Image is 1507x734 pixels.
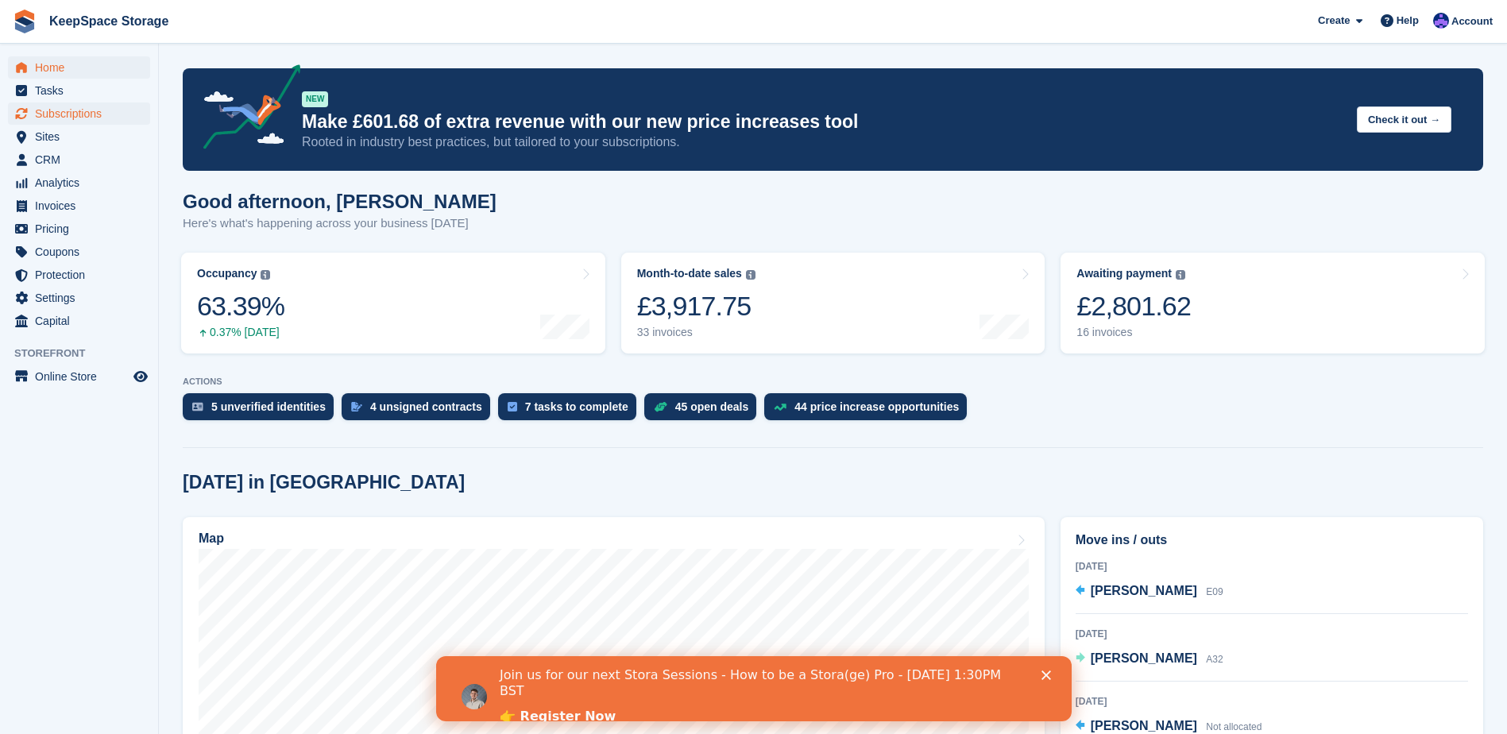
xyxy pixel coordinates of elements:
span: Account [1451,14,1493,29]
span: Capital [35,310,130,332]
a: menu [8,241,150,263]
div: [DATE] [1076,627,1468,641]
a: 44 price increase opportunities [764,393,975,428]
img: price-adjustments-announcement-icon-8257ccfd72463d97f412b2fc003d46551f7dbcb40ab6d574587a9cd5c0d94... [190,64,301,155]
span: Settings [35,287,130,309]
a: menu [8,264,150,286]
img: price_increase_opportunities-93ffe204e8149a01c8c9dc8f82e8f89637d9d84a8eef4429ea346261dce0b2c0.svg [774,404,786,411]
a: Occupancy 63.39% 0.37% [DATE] [181,253,605,353]
a: menu [8,149,150,171]
img: Chloe Clark [1433,13,1449,29]
h2: Map [199,531,224,546]
div: 4 unsigned contracts [370,400,482,413]
div: NEW [302,91,328,107]
div: [DATE] [1076,694,1468,709]
img: task-75834270c22a3079a89374b754ae025e5fb1db73e45f91037f5363f120a921f8.svg [508,402,517,411]
div: 7 tasks to complete [525,400,628,413]
img: verify_identity-adf6edd0f0f0b5bbfe63781bf79b02c33cf7c696d77639b501bdc392416b5a36.svg [192,402,203,411]
a: menu [8,310,150,332]
span: [PERSON_NAME] [1091,584,1197,597]
img: stora-icon-8386f47178a22dfd0bd8f6a31ec36ba5ce8667c1dd55bd0f319d3a0aa187defe.svg [13,10,37,33]
span: Storefront [14,346,158,361]
div: Occupancy [197,267,257,280]
img: icon-info-grey-7440780725fd019a000dd9b08b2336e03edf1995a4989e88bcd33f0948082b44.svg [746,270,755,280]
span: CRM [35,149,130,171]
span: Online Store [35,365,130,388]
div: Awaiting payment [1076,267,1172,280]
div: £2,801.62 [1076,290,1191,323]
a: KeepSpace Storage [43,8,175,34]
a: [PERSON_NAME] A32 [1076,649,1223,670]
span: Sites [35,126,130,148]
img: contract_signature_icon-13c848040528278c33f63329250d36e43548de30e8caae1d1a13099fd9432cc5.svg [351,402,362,411]
a: menu [8,287,150,309]
div: [DATE] [1076,559,1468,574]
img: icon-info-grey-7440780725fd019a000dd9b08b2336e03edf1995a4989e88bcd33f0948082b44.svg [261,270,270,280]
span: Coupons [35,241,130,263]
div: 63.39% [197,290,284,323]
div: Month-to-date sales [637,267,742,280]
h1: Good afternoon, [PERSON_NAME] [183,191,497,212]
a: menu [8,195,150,217]
a: 4 unsigned contracts [342,393,498,428]
span: Subscriptions [35,102,130,125]
img: icon-info-grey-7440780725fd019a000dd9b08b2336e03edf1995a4989e88bcd33f0948082b44.svg [1176,270,1185,280]
a: menu [8,365,150,388]
span: Invoices [35,195,130,217]
div: 44 price increase opportunities [794,400,959,413]
a: menu [8,79,150,102]
h2: [DATE] in [GEOGRAPHIC_DATA] [183,472,465,493]
span: Pricing [35,218,130,240]
p: Make £601.68 of extra revenue with our new price increases tool [302,110,1344,133]
a: menu [8,102,150,125]
a: 45 open deals [644,393,765,428]
span: Protection [35,264,130,286]
span: [PERSON_NAME] [1091,651,1197,665]
a: Preview store [131,367,150,386]
div: £3,917.75 [637,290,755,323]
a: Awaiting payment £2,801.62 16 invoices [1061,253,1485,353]
div: 5 unverified identities [211,400,326,413]
a: 7 tasks to complete [498,393,644,428]
a: menu [8,126,150,148]
span: E09 [1206,586,1223,597]
span: Create [1318,13,1350,29]
span: Home [35,56,130,79]
iframe: Intercom live chat banner [436,656,1072,721]
span: A32 [1206,654,1223,665]
div: 0.37% [DATE] [197,326,284,339]
span: Help [1397,13,1419,29]
a: 5 unverified identities [183,393,342,428]
button: Check it out → [1357,106,1451,133]
img: deal-1b604bf984904fb50ccaf53a9ad4b4a5d6e5aea283cecdc64d6e3604feb123c2.svg [654,401,667,412]
div: 33 invoices [637,326,755,339]
p: Here's what's happening across your business [DATE] [183,214,497,233]
div: 45 open deals [675,400,749,413]
p: Rooted in industry best practices, but tailored to your subscriptions. [302,133,1344,151]
a: menu [8,172,150,194]
a: 👉 Register Now [64,52,180,70]
span: Analytics [35,172,130,194]
h2: Move ins / outs [1076,531,1468,550]
a: menu [8,56,150,79]
div: Close [605,14,621,24]
span: Tasks [35,79,130,102]
a: [PERSON_NAME] E09 [1076,581,1223,602]
span: Not allocated [1206,721,1262,732]
p: ACTIONS [183,377,1483,387]
div: 16 invoices [1076,326,1191,339]
a: Month-to-date sales £3,917.75 33 invoices [621,253,1045,353]
a: menu [8,218,150,240]
span: [PERSON_NAME] [1091,719,1197,732]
